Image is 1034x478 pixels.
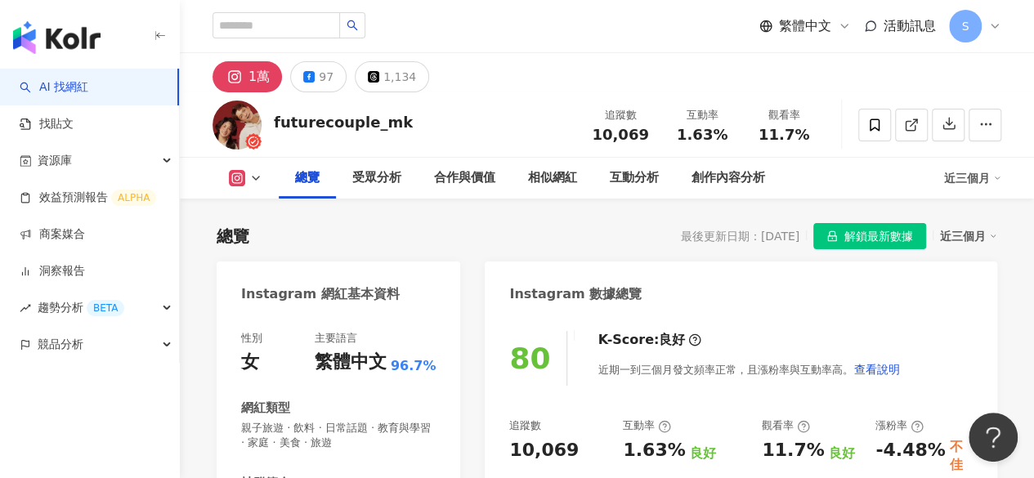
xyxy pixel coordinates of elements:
[826,230,838,242] span: lock
[87,300,124,316] div: BETA
[509,418,541,433] div: 追蹤數
[38,289,124,326] span: 趨勢分析
[610,168,659,188] div: 互動分析
[20,79,88,96] a: searchAI 找網紅
[592,126,648,143] span: 10,069
[319,65,333,88] div: 97
[829,444,855,462] div: 良好
[681,230,799,243] div: 最後更新日期：[DATE]
[38,326,83,363] span: 競品分析
[20,226,85,243] a: 商案媒合
[217,225,249,248] div: 總覽
[598,331,701,349] div: K-Score :
[315,350,387,375] div: 繁體中文
[20,190,156,206] a: 效益預測報告ALPHA
[213,101,262,150] img: KOL Avatar
[853,353,900,386] button: 查看說明
[690,444,716,462] div: 良好
[347,20,358,31] span: search
[274,112,413,132] div: futurecouple_mk
[762,438,824,463] div: 11.7%
[844,224,913,250] span: 解鎖最新數據
[241,400,290,417] div: 網紅類型
[598,353,900,386] div: 近期一到三個月發文頻率正常，且漲粉率與互動率高。
[509,438,579,463] div: 10,069
[509,342,550,375] div: 80
[241,421,436,450] span: 親子旅遊 · 飲料 · 日常話題 · 教育與學習 · 家庭 · 美食 · 旅遊
[940,226,997,247] div: 近三個月
[509,285,642,303] div: Instagram 數據總覽
[659,331,685,349] div: 良好
[20,263,85,279] a: 洞察報告
[950,438,973,475] div: 不佳
[352,168,401,188] div: 受眾分析
[677,127,727,143] span: 1.63%
[248,65,270,88] div: 1萬
[315,331,357,346] div: 主要語言
[241,285,400,303] div: Instagram 網紅基本資料
[290,61,347,92] button: 97
[753,107,815,123] div: 觀看率
[38,142,72,179] span: 資源庫
[213,61,282,92] button: 1萬
[813,223,926,249] button: 解鎖最新數據
[962,17,969,35] span: S
[528,168,577,188] div: 相似網紅
[20,302,31,314] span: rise
[355,61,429,92] button: 1,134
[853,363,899,376] span: 查看說明
[391,357,436,375] span: 96.7%
[589,107,651,123] div: 追蹤數
[13,21,101,54] img: logo
[759,127,809,143] span: 11.7%
[295,168,320,188] div: 總覽
[762,418,810,433] div: 觀看率
[383,65,416,88] div: 1,134
[434,168,495,188] div: 合作與價值
[623,438,685,463] div: 1.63%
[241,350,259,375] div: 女
[241,331,262,346] div: 性別
[875,438,945,463] div: -4.48%
[969,413,1018,462] iframe: Help Scout Beacon - Open
[944,165,1001,191] div: 近三個月
[875,418,924,433] div: 漲粉率
[884,18,936,34] span: 活動訊息
[692,168,765,188] div: 創作內容分析
[20,116,74,132] a: 找貼文
[671,107,733,123] div: 互動率
[779,17,831,35] span: 繁體中文
[623,418,671,433] div: 互動率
